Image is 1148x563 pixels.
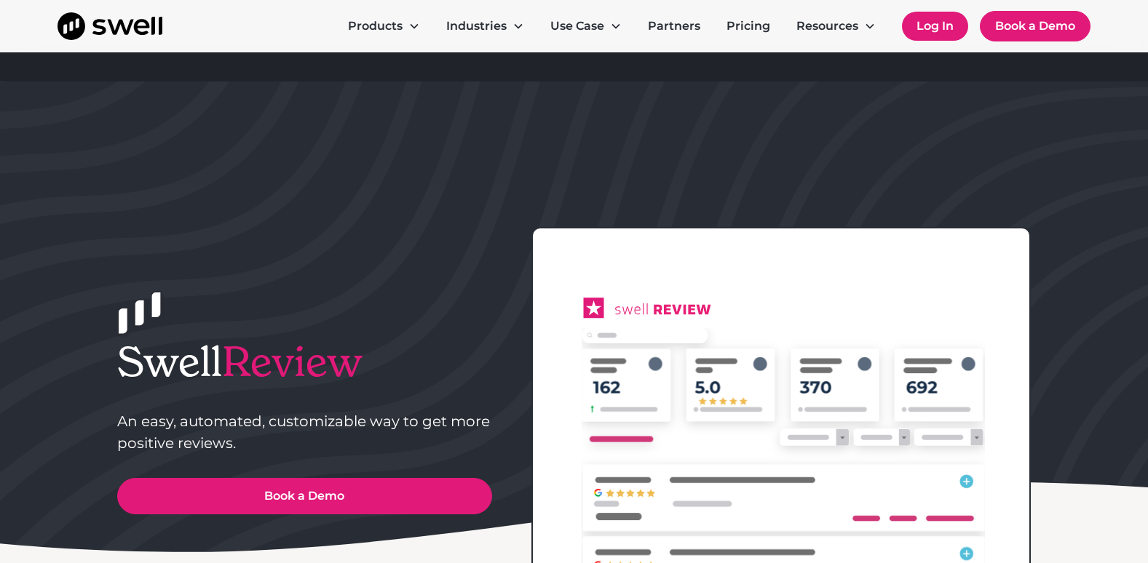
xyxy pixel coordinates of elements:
[615,303,648,314] g: swell
[539,12,633,41] div: Use Case
[907,381,938,394] g: 692
[980,11,1090,41] a: Book a Demo
[348,17,403,35] div: Products
[446,17,507,35] div: Industries
[336,12,432,41] div: Products
[435,12,536,41] div: Industries
[800,381,831,394] g: 370
[796,17,858,35] div: Resources
[636,12,712,41] a: Partners
[715,12,782,41] a: Pricing
[58,12,162,40] a: home
[117,478,492,514] a: Book a Demo
[593,381,619,394] g: 162
[117,410,492,454] p: An easy, automated, customizable way to get more positive reviews.
[222,336,363,388] span: Review
[785,12,887,41] div: Resources
[695,381,720,394] g: 5.0
[117,338,492,386] h1: Swell
[902,12,968,41] a: Log In
[550,17,604,35] div: Use Case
